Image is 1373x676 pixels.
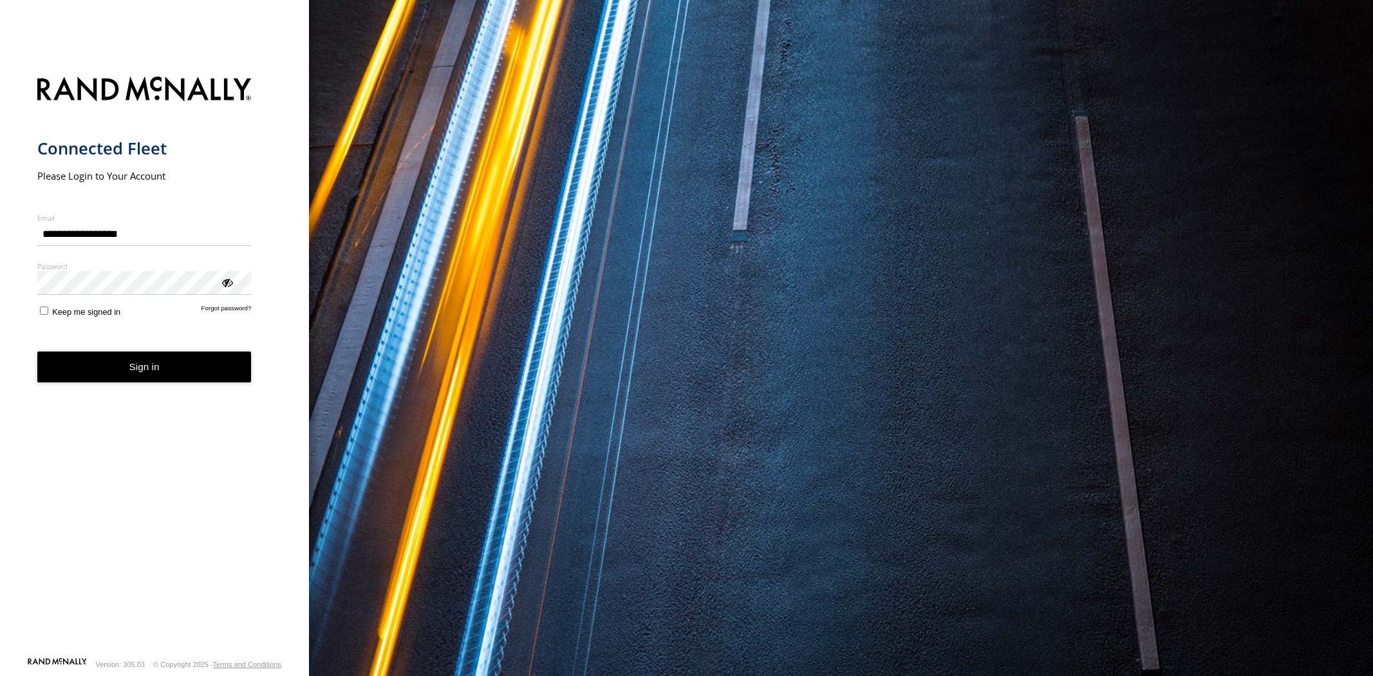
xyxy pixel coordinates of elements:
label: Password [37,261,252,271]
label: Email [37,213,252,223]
h2: Please Login to Your Account [37,169,252,182]
div: Version: 305.03 [96,661,145,668]
img: Rand McNally [37,74,252,107]
span: Keep me signed in [52,307,120,317]
input: Keep me signed in [40,306,48,315]
form: main [37,69,272,657]
a: Terms and Conditions [213,661,281,668]
a: Forgot password? [201,305,252,317]
a: Visit our Website [28,658,87,671]
h1: Connected Fleet [37,138,252,159]
div: © Copyright 2025 - [153,661,281,668]
div: ViewPassword [220,276,233,288]
button: Sign in [37,352,252,383]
